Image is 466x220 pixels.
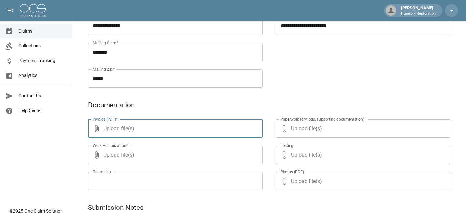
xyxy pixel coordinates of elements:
div: [PERSON_NAME] [398,5,438,16]
label: Testing [281,143,293,148]
span: Upload file(s) [291,172,433,190]
span: Payment Tracking [18,57,67,64]
span: Contact Us [18,92,67,99]
button: open drawer [4,4,17,17]
p: HyperDry Restoration [401,11,436,17]
label: Photo Link [93,169,111,175]
label: Paperwork (dry logs, supporting documentation) [281,116,364,122]
span: Help Center [18,107,67,114]
label: Invoice (PDF)* [93,116,118,122]
div: © 2025 One Claim Solution [9,208,63,214]
span: Upload file(s) [103,146,245,164]
span: Collections [18,42,67,49]
label: Photos (PDF) [281,169,304,175]
span: Upload file(s) [103,119,245,138]
span: Claims [18,28,67,35]
label: Mailing Zip [93,66,115,72]
img: ocs-logo-white-transparent.png [20,4,46,17]
span: Upload file(s) [291,119,433,138]
span: Upload file(s) [291,146,433,164]
span: Analytics [18,72,67,79]
label: Work Authorization* [93,143,128,148]
label: Mailing State [93,40,118,46]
